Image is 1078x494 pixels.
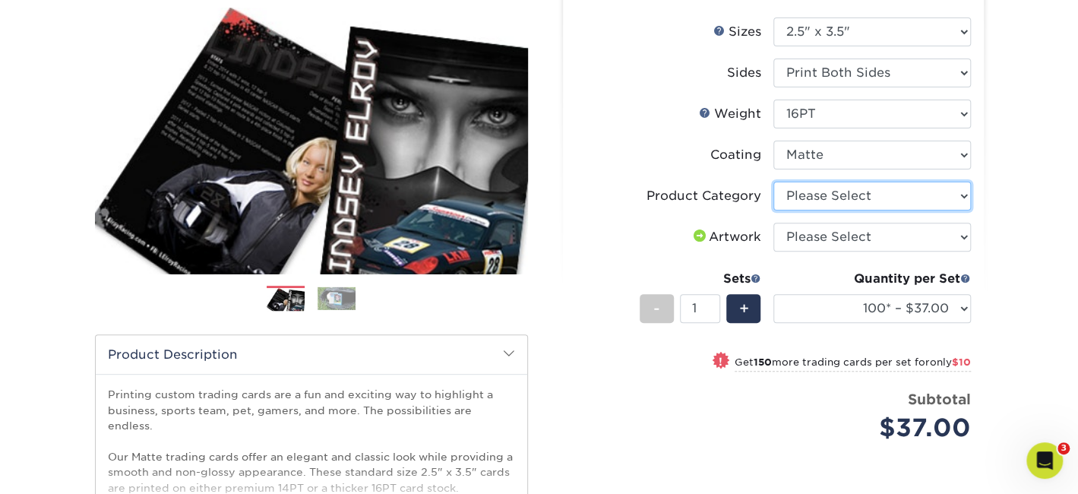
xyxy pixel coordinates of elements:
[738,297,748,320] span: +
[1057,442,1070,454] span: 3
[1026,442,1063,479] iframe: Intercom live chat
[713,23,761,41] div: Sizes
[710,146,761,164] div: Coating
[719,353,722,369] span: !
[640,270,761,288] div: Sets
[699,105,761,123] div: Weight
[267,287,305,312] img: Trading Cards 01
[653,297,660,320] span: -
[96,335,527,374] h2: Product Description
[646,187,761,205] div: Product Category
[735,356,971,372] small: Get more trading cards per set for
[930,356,971,368] span: only
[952,356,971,368] span: $10
[754,356,772,368] strong: 150
[4,448,129,489] iframe: Google Customer Reviews
[785,410,971,446] div: $37.00
[727,64,761,82] div: Sides
[318,287,356,310] img: Trading Cards 02
[691,228,761,246] div: Artwork
[908,391,971,407] strong: Subtotal
[773,270,971,288] div: Quantity per Set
